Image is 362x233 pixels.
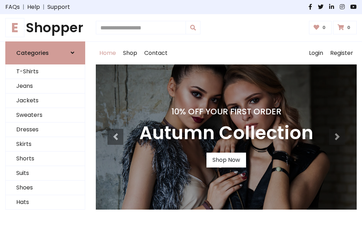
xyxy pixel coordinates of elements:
a: EShopper [5,20,85,36]
a: Hats [6,195,85,210]
span: 0 [345,24,352,31]
h4: 10% Off Your First Order [139,107,313,116]
a: Shorts [6,152,85,166]
a: Contact [141,42,171,64]
a: Login [305,42,327,64]
span: E [5,18,24,37]
span: 0 [321,24,327,31]
h3: Autumn Collection [139,122,313,144]
a: Dresses [6,123,85,137]
a: Jeans [6,79,85,93]
a: 0 [309,21,332,34]
a: Support [47,3,70,11]
a: Skirts [6,137,85,152]
a: Shop [119,42,141,64]
a: Home [96,42,119,64]
a: Shop Now [206,153,246,167]
a: Help [27,3,40,11]
h6: Categories [16,50,49,56]
a: Sweaters [6,108,85,123]
span: | [40,3,47,11]
a: Shoes [6,181,85,195]
a: Jackets [6,93,85,108]
a: Categories [5,41,85,64]
h1: Shopper [5,20,85,36]
a: T-Shirts [6,64,85,79]
span: | [20,3,27,11]
a: 0 [333,21,357,34]
a: Register [327,42,357,64]
a: Suits [6,166,85,181]
a: FAQs [5,3,20,11]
